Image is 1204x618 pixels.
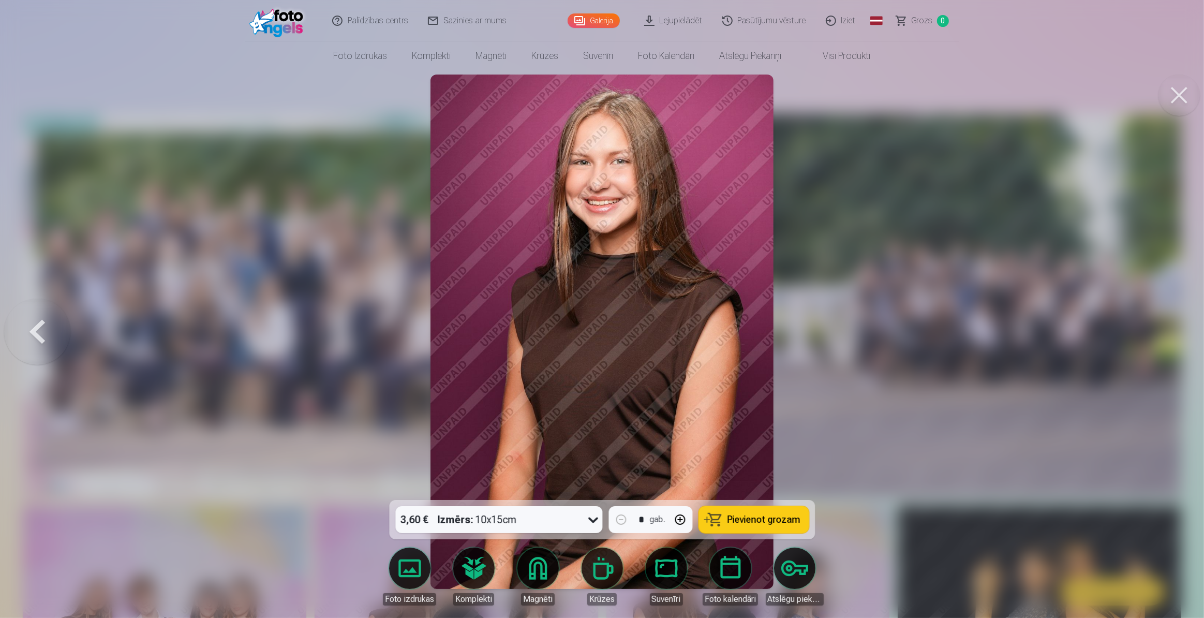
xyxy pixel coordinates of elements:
[702,548,760,606] a: Foto kalendāri
[703,593,758,606] div: Foto kalendāri
[381,548,439,606] a: Foto izdrukas
[573,548,631,606] a: Krūzes
[383,593,436,606] div: Foto izdrukas
[249,4,309,37] img: /fa1
[321,41,400,70] a: Foto izdrukas
[650,593,683,606] div: Suvenīri
[509,548,567,606] a: Magnēti
[937,15,949,27] span: 0
[766,548,824,606] a: Atslēgu piekariņi
[912,14,933,27] span: Grozs
[400,41,464,70] a: Komplekti
[637,548,695,606] a: Suvenīri
[650,513,665,526] div: gab.
[568,13,620,28] a: Galerija
[626,41,707,70] a: Foto kalendāri
[438,512,473,527] strong: Izmērs :
[453,593,494,606] div: Komplekti
[438,506,517,533] div: 10x15cm
[707,41,794,70] a: Atslēgu piekariņi
[395,506,434,533] div: 3,60 €
[698,506,809,533] button: Pievienot grozam
[794,41,883,70] a: Visi produkti
[519,41,571,70] a: Krūzes
[571,41,626,70] a: Suvenīri
[445,548,503,606] a: Komplekti
[587,593,617,606] div: Krūzes
[727,515,800,524] span: Pievienot grozam
[464,41,519,70] a: Magnēti
[766,593,824,606] div: Atslēgu piekariņi
[521,593,555,606] div: Magnēti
